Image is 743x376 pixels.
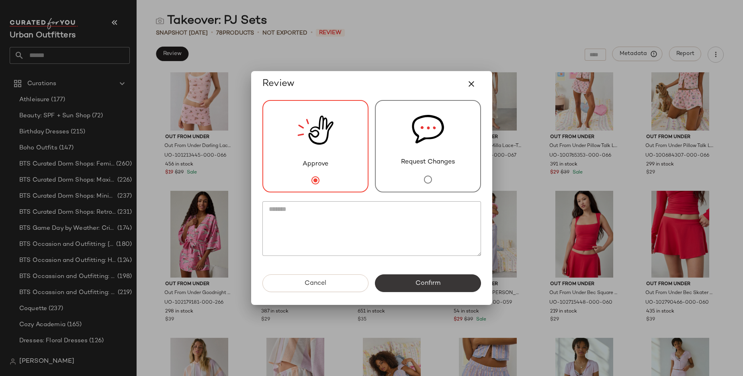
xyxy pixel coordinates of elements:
[304,280,326,287] span: Cancel
[262,78,295,90] span: Review
[415,280,440,287] span: Confirm
[412,101,444,157] img: svg%3e
[401,157,455,167] span: Request Changes
[262,274,368,292] button: Cancel
[375,274,481,292] button: Confirm
[303,159,328,169] span: Approve
[297,101,334,159] img: review_new_snapshot.RGmwQ69l.svg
